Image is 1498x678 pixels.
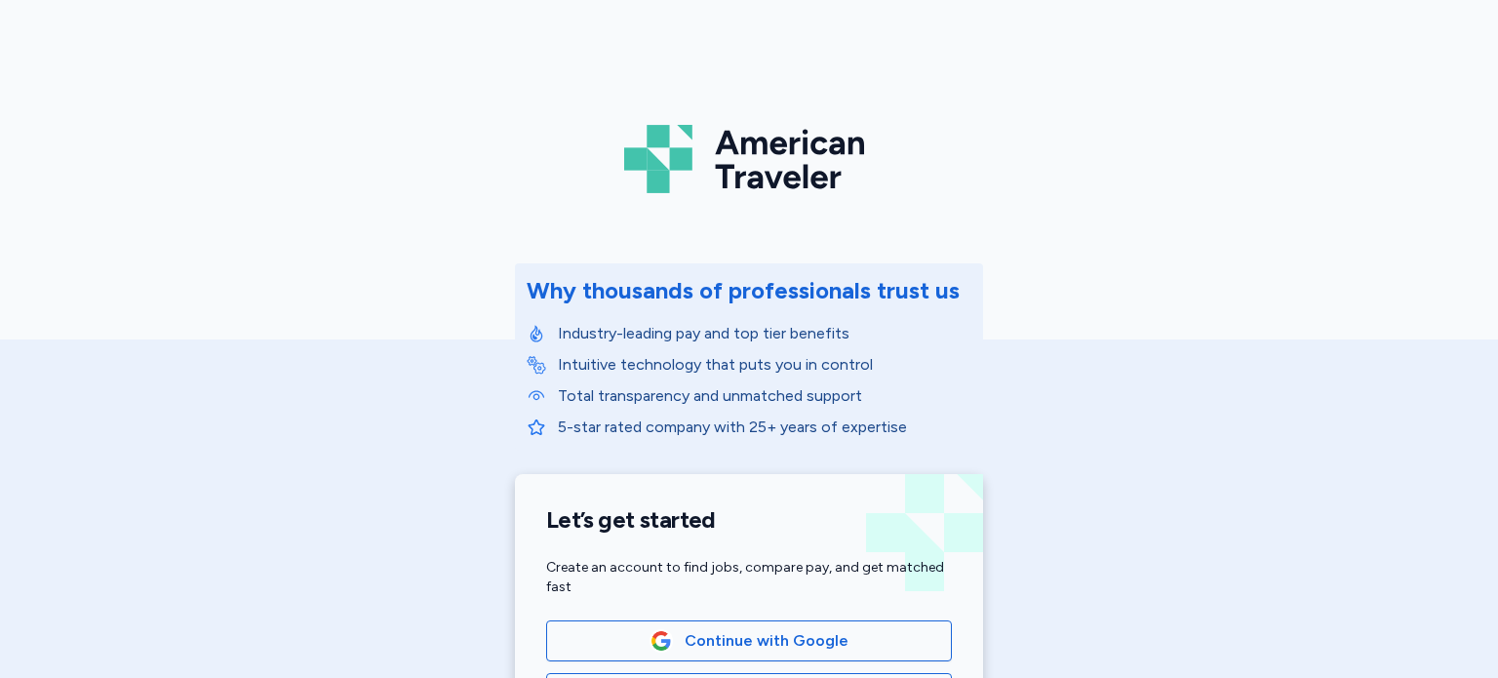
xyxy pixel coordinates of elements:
[546,558,952,597] div: Create an account to find jobs, compare pay, and get matched fast
[650,630,672,652] img: Google Logo
[558,416,971,439] p: 5-star rated company with 25+ years of expertise
[558,353,971,377] p: Intuitive technology that puts you in control
[558,384,971,408] p: Total transparency and unmatched support
[624,117,874,201] img: Logo
[546,505,952,535] h1: Let’s get started
[546,620,952,661] button: Google LogoContinue with Google
[685,629,848,653] span: Continue with Google
[558,322,971,345] p: Industry-leading pay and top tier benefits
[527,275,960,306] div: Why thousands of professionals trust us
